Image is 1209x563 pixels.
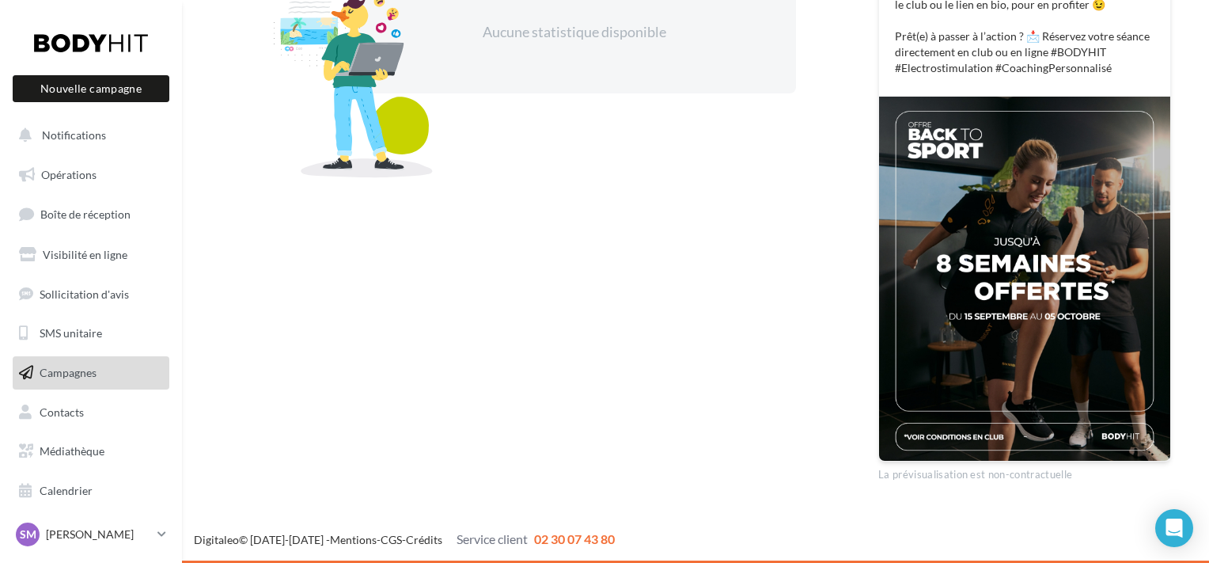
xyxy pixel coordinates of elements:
[40,405,84,419] span: Contacts
[9,158,172,192] a: Opérations
[9,356,172,390] a: Campagnes
[40,207,131,221] span: Boîte de réception
[40,287,129,300] span: Sollicitation d'avis
[9,238,172,272] a: Visibilité en ligne
[40,366,97,379] span: Campagnes
[194,533,239,546] a: Digitaleo
[9,435,172,468] a: Médiathèque
[9,278,172,311] a: Sollicitation d'avis
[40,444,104,458] span: Médiathèque
[9,119,166,152] button: Notifications
[457,531,528,546] span: Service client
[194,533,615,546] span: © [DATE]-[DATE] - - -
[878,462,1171,482] div: La prévisualisation est non-contractuelle
[20,527,36,542] span: SM
[9,474,172,508] a: Calendrier
[42,128,106,142] span: Notifications
[13,519,169,550] a: SM [PERSON_NAME]
[9,197,172,231] a: Boîte de réception
[330,533,377,546] a: Mentions
[406,533,442,546] a: Crédits
[534,531,615,546] span: 02 30 07 43 80
[404,22,745,43] div: Aucune statistique disponible
[43,248,127,261] span: Visibilité en ligne
[40,484,93,497] span: Calendrier
[1155,509,1193,547] div: Open Intercom Messenger
[41,168,97,181] span: Opérations
[46,527,151,542] p: [PERSON_NAME]
[40,326,102,340] span: SMS unitaire
[9,396,172,429] a: Contacts
[13,75,169,102] button: Nouvelle campagne
[9,317,172,350] a: SMS unitaire
[381,533,402,546] a: CGS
